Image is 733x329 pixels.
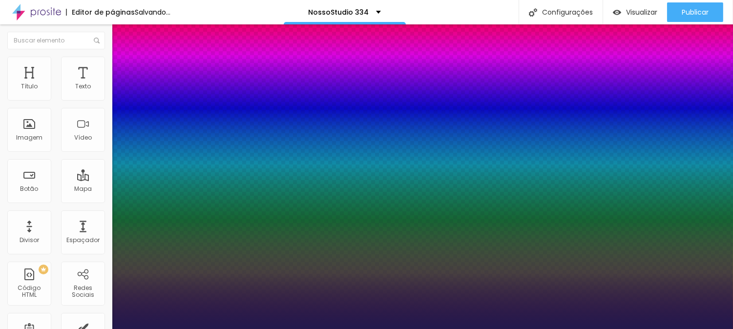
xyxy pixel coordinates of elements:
[10,285,48,299] div: Código HTML
[308,9,369,16] p: NossoStudio 334
[66,9,135,16] div: Editor de páginas
[7,32,105,49] input: Buscar elemento
[66,237,100,244] div: Espaçador
[94,38,100,43] img: Icone
[529,8,537,17] img: Icone
[135,9,170,16] div: Salvando...
[682,8,709,16] span: Publicar
[74,185,92,192] div: Mapa
[20,237,39,244] div: Divisor
[626,8,657,16] span: Visualizar
[74,134,92,141] div: Vídeo
[21,83,38,90] div: Título
[603,2,667,22] button: Visualizar
[63,285,102,299] div: Redes Sociais
[613,8,621,17] img: view-1.svg
[21,185,39,192] div: Botão
[16,134,42,141] div: Imagem
[667,2,723,22] button: Publicar
[75,83,91,90] div: Texto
